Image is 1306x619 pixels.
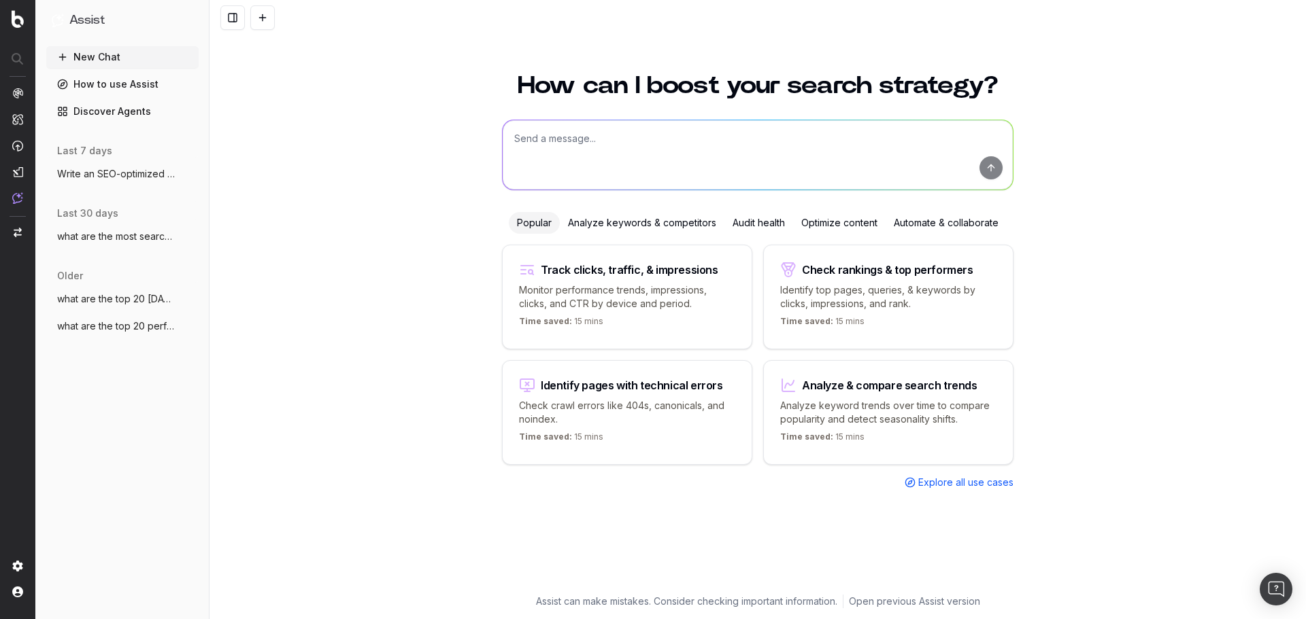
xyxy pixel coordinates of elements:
[52,11,193,30] button: Assist
[793,212,886,234] div: Optimize content
[509,212,560,234] div: Popular
[886,212,1007,234] div: Automate & collaborate
[541,380,723,391] div: Identify pages with technical errors
[46,288,199,310] button: what are the top 20 [DATE][DATE] keyword
[780,316,865,332] p: 15 mins
[12,88,23,99] img: Analytics
[905,476,1014,489] a: Explore all use cases
[519,316,572,326] span: Time saved:
[918,476,1014,489] span: Explore all use cases
[12,166,23,177] img: Studio
[519,283,735,311] p: Monitor performance trends, impressions, clicks, and CTR by device and period.
[12,192,23,204] img: Assist
[560,212,724,234] div: Analyze keywords & competitors
[12,586,23,597] img: My account
[502,73,1014,98] h1: How can I boost your search strategy?
[780,316,833,326] span: Time saved:
[57,167,177,181] span: Write an SEO-optimized FAQs around black
[12,10,24,28] img: Botify logo
[46,46,199,68] button: New Chat
[802,380,977,391] div: Analyze & compare search trends
[519,431,603,448] p: 15 mins
[12,140,23,152] img: Activation
[780,431,865,448] p: 15 mins
[780,399,997,426] p: Analyze keyword trends over time to compare popularity and detect seasonality shifts.
[802,264,973,275] div: Check rankings & top performers
[14,228,22,237] img: Switch project
[536,595,837,608] p: Assist can make mistakes. Consider checking important information.
[519,399,735,426] p: Check crawl errors like 404s, canonicals, and noindex.
[57,319,177,333] span: what are the top 20 performing category
[46,101,199,122] a: Discover Agents
[541,264,718,275] div: Track clicks, traffic, & impressions
[724,212,793,234] div: Audit health
[849,595,980,608] a: Open previous Assist version
[46,163,199,185] button: Write an SEO-optimized FAQs around black
[46,73,199,95] a: How to use Assist
[519,431,572,442] span: Time saved:
[57,292,177,306] span: what are the top 20 [DATE][DATE] keyword
[780,283,997,311] p: Identify top pages, queries, & keywords by clicks, impressions, and rank.
[52,14,64,26] img: Assist
[57,269,83,283] span: older
[12,561,23,571] img: Setting
[57,230,177,243] span: what are the most searched for womenswea
[1260,573,1292,605] div: Open Intercom Messenger
[57,144,112,158] span: last 7 days
[12,113,23,125] img: Intelligence
[46,315,199,337] button: what are the top 20 performing category
[46,226,199,247] button: what are the most searched for womenswea
[519,316,603,332] p: 15 mins
[69,11,105,30] h1: Assist
[57,207,118,220] span: last 30 days
[780,431,833,442] span: Time saved:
